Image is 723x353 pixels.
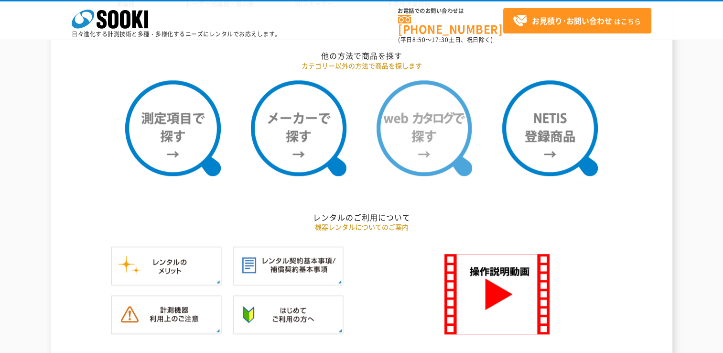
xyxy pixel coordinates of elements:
a: はじめてご利用の方へ [233,324,344,333]
p: カテゴリー以外の方法で商品を探します [82,61,641,71]
img: SOOKI 操作説明動画 [444,254,550,334]
span: はこちら [513,14,641,28]
img: メーカーで探す [251,80,346,176]
img: 計測機器ご利用上のご注意 [111,295,222,334]
span: お電話でのお問い合わせは [398,8,503,14]
img: webカタログで探す [377,80,472,176]
img: レンタルのメリット [111,246,222,286]
a: 計測機器ご利用上のご注意 [111,324,222,333]
img: 測定項目で探す [125,80,221,176]
a: レンタル契約基本事項／補償契約基本事項 [233,276,344,285]
img: レンタル契約基本事項／補償契約基本事項 [233,246,344,286]
a: [PHONE_NUMBER] [398,15,503,34]
img: はじめてご利用の方へ [233,295,344,334]
strong: お見積り･お問い合わせ [532,15,612,26]
a: お見積り･お問い合わせはこちら [503,8,651,33]
span: 8:50 [412,35,426,44]
p: 機器レンタルについてのご案内 [82,222,641,232]
h2: レンタルのご利用について [82,212,641,222]
p: 日々進化する計測技術と多種・多様化するニーズにレンタルでお応えします。 [72,31,281,37]
h2: 他の方法で商品を探す [82,51,641,61]
a: レンタルのメリット [111,276,222,285]
span: (平日 ～ 土日、祝日除く) [398,35,493,44]
img: NETIS登録商品 [502,80,598,176]
span: 17:30 [432,35,449,44]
